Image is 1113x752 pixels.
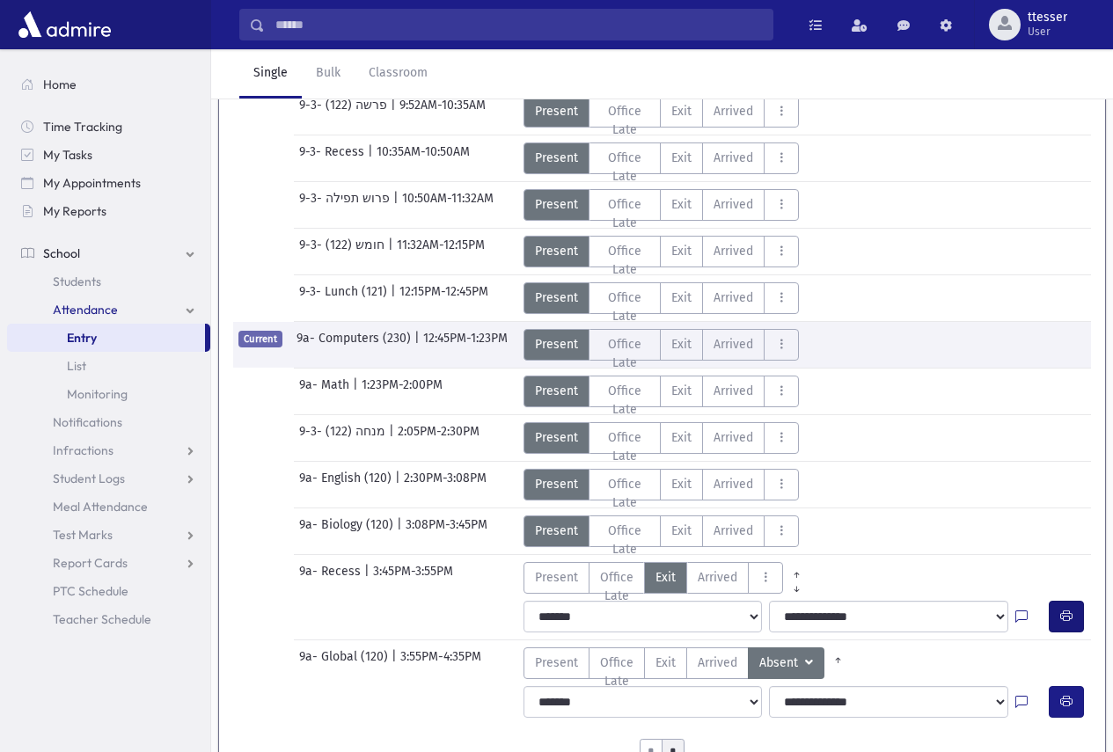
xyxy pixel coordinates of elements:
[299,96,391,128] span: 9-3- פרשה (122)
[1028,11,1067,25] span: ttesser
[43,77,77,92] span: Home
[399,282,488,314] span: 12:15PM-12:45PM
[391,282,399,314] span: |
[671,475,692,493] span: Exit
[600,195,650,232] span: Office Late
[67,358,86,374] span: List
[714,102,753,120] span: Arrived
[299,376,353,407] span: 9a- Math
[7,197,210,225] a: My Reports
[362,376,443,407] span: 1:23PM-2:00PM
[392,647,400,679] span: |
[299,189,393,221] span: 9-3- פרוש תפילה
[53,442,113,458] span: Infractions
[53,471,125,486] span: Student Logs
[671,242,692,260] span: Exit
[655,653,676,672] span: Exit
[524,469,800,500] div: AttTypes
[671,102,692,120] span: Exit
[7,549,210,577] a: Report Cards
[239,49,302,99] a: Single
[7,464,210,493] a: Student Logs
[524,189,800,221] div: AttTypes
[404,469,487,500] span: 2:30PM-3:08PM
[671,335,692,354] span: Exit
[67,386,128,402] span: Monitoring
[524,329,800,361] div: AttTypes
[600,568,633,605] span: Office Late
[7,239,210,267] a: School
[524,422,800,454] div: AttTypes
[600,288,650,325] span: Office Late
[714,335,753,354] span: Arrived
[7,169,210,197] a: My Appointments
[377,142,470,174] span: 10:35AM-10:50AM
[535,475,578,493] span: Present
[524,236,800,267] div: AttTypes
[406,515,487,547] span: 3:08PM-3:45PM
[395,469,404,500] span: |
[535,382,578,400] span: Present
[714,288,753,307] span: Arrived
[671,382,692,400] span: Exit
[7,380,210,408] a: Monitoring
[391,96,399,128] span: |
[714,242,753,260] span: Arrived
[7,352,210,380] a: List
[600,522,650,559] span: Office Late
[299,142,368,174] span: 9-3- Recess
[299,647,392,679] span: 9a- Global (120)
[43,203,106,219] span: My Reports
[524,515,800,547] div: AttTypes
[524,96,800,128] div: AttTypes
[7,141,210,169] a: My Tasks
[299,469,395,500] span: 9a- English (120)
[389,422,398,454] span: |
[524,562,810,594] div: AttTypes
[524,647,852,679] div: AttTypes
[299,562,364,594] span: 9a- Recess
[535,653,578,672] span: Present
[53,274,101,289] span: Students
[671,195,692,214] span: Exit
[373,562,453,594] span: 3:45PM-3:55PM
[53,414,122,430] span: Notifications
[535,428,578,447] span: Present
[748,647,824,679] button: Absent
[43,147,92,163] span: My Tasks
[368,142,377,174] span: |
[600,242,650,279] span: Office Late
[1028,25,1067,39] span: User
[7,70,210,99] a: Home
[524,282,800,314] div: AttTypes
[353,376,362,407] span: |
[67,330,97,346] span: Entry
[600,102,650,139] span: Office Late
[414,329,423,361] span: |
[393,189,402,221] span: |
[671,522,692,540] span: Exit
[759,653,802,673] span: Absent
[7,577,210,605] a: PTC Schedule
[297,329,414,361] span: 9a- Computers (230)
[43,175,141,191] span: My Appointments
[43,245,80,261] span: School
[600,428,650,465] span: Office Late
[714,522,753,540] span: Arrived
[671,149,692,167] span: Exit
[7,605,210,633] a: Teacher Schedule
[600,382,650,419] span: Office Late
[535,568,578,587] span: Present
[238,331,282,347] span: Current
[402,189,494,221] span: 10:50AM-11:32AM
[53,499,148,515] span: Meal Attendance
[535,288,578,307] span: Present
[14,7,115,42] img: AdmirePro
[698,653,737,672] span: Arrived
[671,428,692,447] span: Exit
[7,267,210,296] a: Students
[299,515,397,547] span: 9a- Biology (120)
[655,568,676,587] span: Exit
[53,611,151,627] span: Teacher Schedule
[388,236,397,267] span: |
